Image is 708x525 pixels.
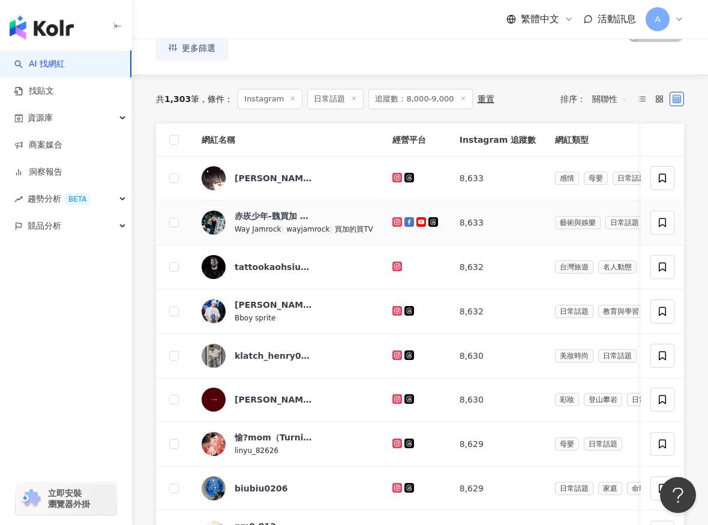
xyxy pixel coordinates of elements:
span: Instagram [238,89,302,109]
th: Instagram 追蹤數 [450,124,545,157]
span: 日常話題 [307,89,364,109]
span: 登山攀岩 [584,393,622,406]
div: BETA [64,193,91,205]
button: 更多篩選 [156,36,228,60]
iframe: Help Scout Beacon - Open [660,477,696,513]
td: 8,629 [450,467,545,511]
img: KOL Avatar [202,255,226,279]
span: 繁體中文 [521,13,559,26]
a: 找貼文 [14,85,54,97]
span: 日常話題 [555,482,593,495]
div: klatch_henry0102 [235,350,313,362]
div: 赤崁少年-魏買加 Way [235,210,313,222]
span: 日常話題 [555,305,593,318]
span: 日常話題 [613,172,651,185]
span: 家庭 [598,482,622,495]
div: 重置 [478,94,494,104]
span: 趨勢分析 [28,185,91,212]
span: 命理占卜 [627,482,665,495]
div: 排序： [560,89,635,109]
span: 活動訊息 [598,13,636,25]
th: 網紅名稱 [192,124,383,157]
span: 母嬰 [555,437,579,451]
td: 8,633 [450,200,545,245]
img: KOL Avatar [202,388,226,412]
span: wayjamrock [286,225,329,233]
span: | [329,224,335,233]
span: Way Jamrock [235,225,281,233]
span: 關聯性 [592,89,628,109]
span: 追蹤數：8,000-9,000 [368,89,472,109]
a: KOL Avatarklatch_henry0102 [202,344,373,368]
span: linyu_82626 [235,446,278,455]
span: 彩妝 [555,393,579,406]
span: 日常話題 [605,216,644,229]
span: Bboy sprite [235,314,275,322]
td: 8,630 [450,334,545,378]
span: 美妝時尚 [555,349,593,362]
span: 立即安裝 瀏覽器外掛 [48,488,90,509]
span: 母嬰 [584,172,608,185]
span: 日常話題 [627,393,665,406]
a: KOL Avatar赤崁少年-魏買加 WayWay Jamrock|wayjamrock|買加的買TV [202,210,373,235]
img: KOL Avatar [202,211,226,235]
img: chrome extension [19,489,43,508]
span: 條件 ： [199,94,233,104]
div: biubiu0206 [235,482,288,494]
a: KOL Avatartattookaohsiung [202,255,373,279]
span: A [655,13,661,26]
td: 8,630 [450,378,545,422]
td: 8,629 [450,422,545,467]
a: KOL Avatar愉?mom（Turnip）??linyu_82626 [202,431,373,457]
td: 8,632 [450,245,545,289]
span: 日常話題 [584,437,622,451]
span: 買加的買TV [335,225,373,233]
span: 資源庫 [28,104,53,131]
span: 台灣旅遊 [555,260,593,274]
a: searchAI 找網紅 [14,58,65,70]
th: 經營平台 [383,124,450,157]
img: logo [10,16,74,40]
div: [PERSON_NAME] [235,394,313,406]
span: 名人動態 [598,260,637,274]
a: KOL Avatar[PERSON_NAME] [202,166,373,190]
img: KOL Avatar [202,299,226,323]
a: KOL Avatar[PERSON_NAME]Bboy sprite [202,299,373,324]
a: chrome extension立即安裝 瀏覽器外掛 [16,482,116,515]
span: | [281,224,287,233]
span: 日常話題 [598,349,637,362]
td: 8,632 [450,289,545,334]
span: 感情 [555,172,579,185]
span: 競品分析 [28,212,61,239]
span: 教育與學習 [598,305,644,318]
img: KOL Avatar [202,344,226,368]
a: KOL Avatarbiubiu0206 [202,476,373,500]
a: KOL Avatar[PERSON_NAME] [202,388,373,412]
span: rise [14,195,23,203]
img: KOL Avatar [202,476,226,500]
a: 商案媒合 [14,139,62,151]
span: 藝術與娛樂 [555,216,601,229]
div: 共 筆 [156,94,199,104]
img: KOL Avatar [202,166,226,190]
span: 1,303 [164,94,191,104]
a: 洞察報告 [14,166,62,178]
div: tattookaohsiung [235,261,313,273]
span: 更多篩選 [182,43,215,53]
div: [PERSON_NAME] [235,172,313,184]
div: [PERSON_NAME] [235,299,313,311]
img: KOL Avatar [202,432,226,456]
td: 8,633 [450,157,545,200]
div: 愉?mom（Turnip）?? [235,431,313,443]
